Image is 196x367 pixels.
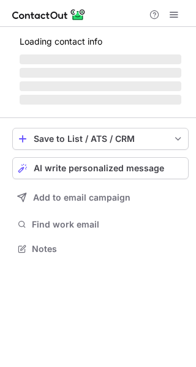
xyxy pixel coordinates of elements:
span: ‌ [20,54,181,64]
span: ‌ [20,68,181,78]
span: Find work email [32,219,184,230]
button: Add to email campaign [12,187,189,209]
p: Loading contact info [20,37,181,46]
button: AI write personalized message [12,157,189,179]
button: save-profile-one-click [12,128,189,150]
div: Save to List / ATS / CRM [34,134,167,144]
img: ContactOut v5.3.10 [12,7,86,22]
span: Notes [32,243,184,254]
button: Notes [12,240,189,258]
span: Add to email campaign [33,193,130,202]
span: ‌ [20,95,181,105]
span: ‌ [20,81,181,91]
span: AI write personalized message [34,163,164,173]
button: Find work email [12,216,189,233]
